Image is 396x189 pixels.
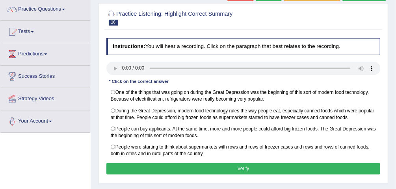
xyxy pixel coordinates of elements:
[106,163,381,174] button: Verify
[109,20,118,26] span: 16
[0,21,90,40] a: Tests
[106,9,276,26] h2: Practice Listening: Highlight Correct Summary
[0,110,90,130] a: Your Account
[106,78,171,85] div: * Click on the correct answer
[113,43,145,49] b: Instructions:
[106,38,381,55] h4: You will hear a recording. Click on the paragraph that best relates to the recording.
[0,88,90,108] a: Strategy Videos
[106,141,381,160] label: People were starting to think about supermarkets with rows and rows of freezer cases and rows and...
[106,86,381,105] label: One of the things that was going on during the Great Depression was the beginning of this sort of...
[106,105,381,123] label: During the Great Depression, modern food technology rules the way people eat, especially canned f...
[0,66,90,85] a: Success Stories
[106,123,381,141] label: People can buy applicants. At the same time, more and more people could afford big frozen foods. ...
[0,43,90,63] a: Predictions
